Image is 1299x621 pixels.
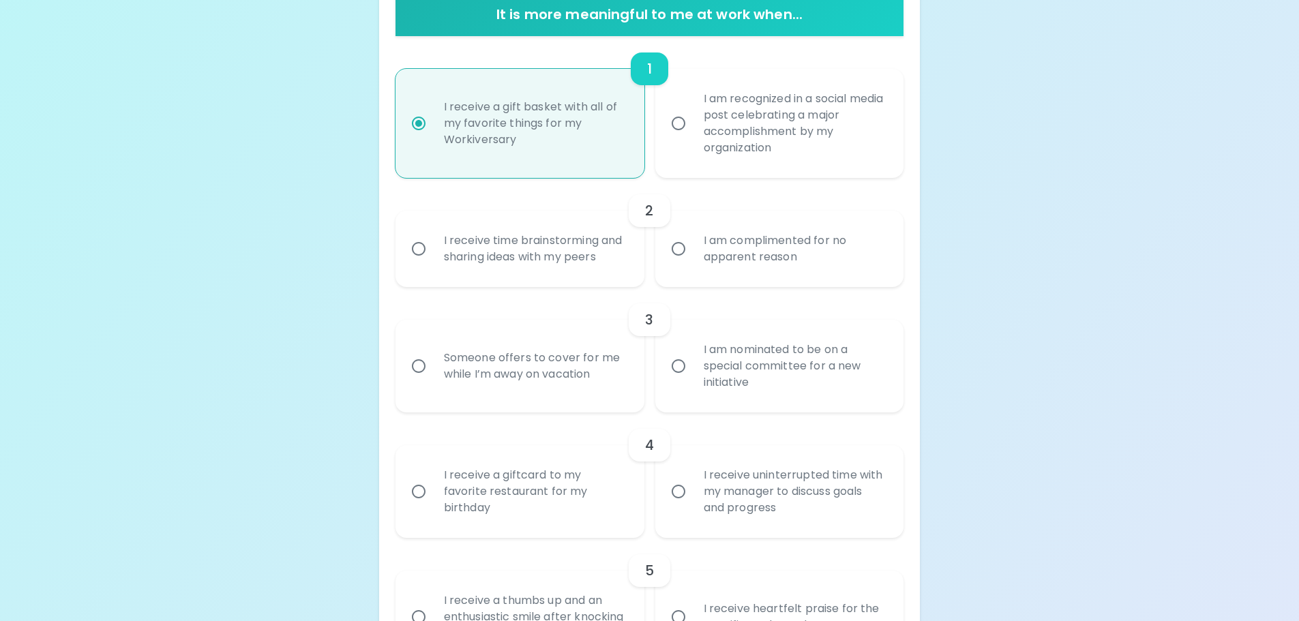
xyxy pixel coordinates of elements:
[693,451,897,532] div: I receive uninterrupted time with my manager to discuss goals and progress
[433,451,637,532] div: I receive a giftcard to my favorite restaurant for my birthday
[395,178,904,287] div: choice-group-check
[693,74,897,172] div: I am recognized in a social media post celebrating a major accomplishment by my organization
[647,58,652,80] h6: 1
[433,333,637,399] div: Someone offers to cover for me while I’m away on vacation
[645,560,654,581] h6: 5
[693,325,897,407] div: I am nominated to be on a special committee for a new initiative
[693,216,897,282] div: I am complimented for no apparent reason
[395,412,904,538] div: choice-group-check
[645,309,653,331] h6: 3
[645,434,654,456] h6: 4
[395,36,904,178] div: choice-group-check
[645,200,653,222] h6: 2
[433,216,637,282] div: I receive time brainstorming and sharing ideas with my peers
[401,3,899,25] h6: It is more meaningful to me at work when...
[395,287,904,412] div: choice-group-check
[433,82,637,164] div: I receive a gift basket with all of my favorite things for my Workiversary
